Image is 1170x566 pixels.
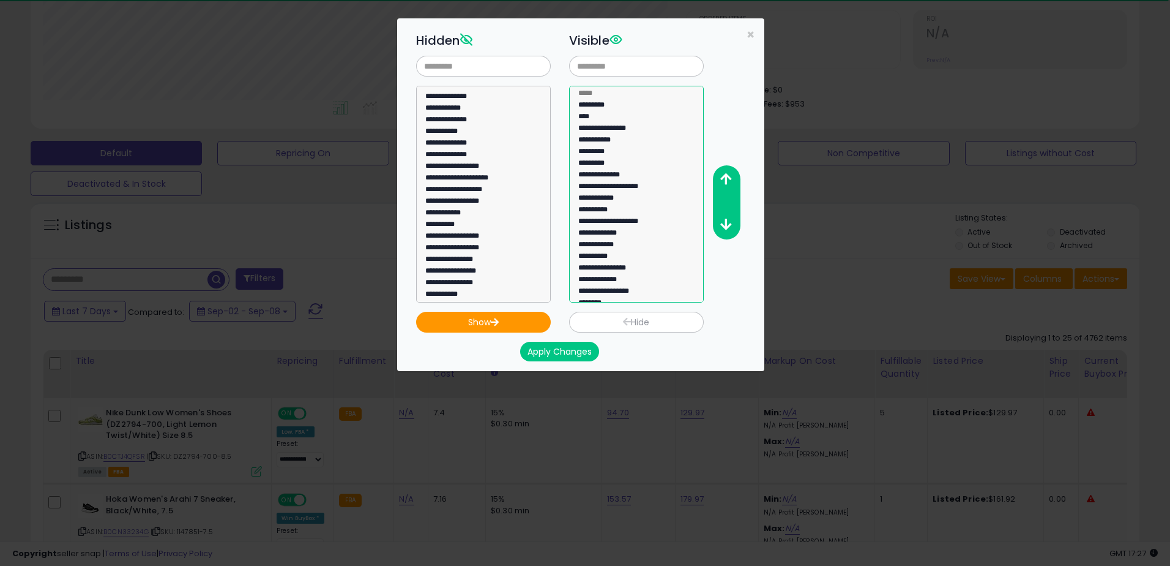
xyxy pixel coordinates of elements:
button: Hide [569,312,704,333]
button: Apply Changes [520,342,599,361]
span: × [747,26,755,43]
h3: Visible [569,31,704,50]
button: Show [416,312,551,333]
h3: Hidden [416,31,551,50]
